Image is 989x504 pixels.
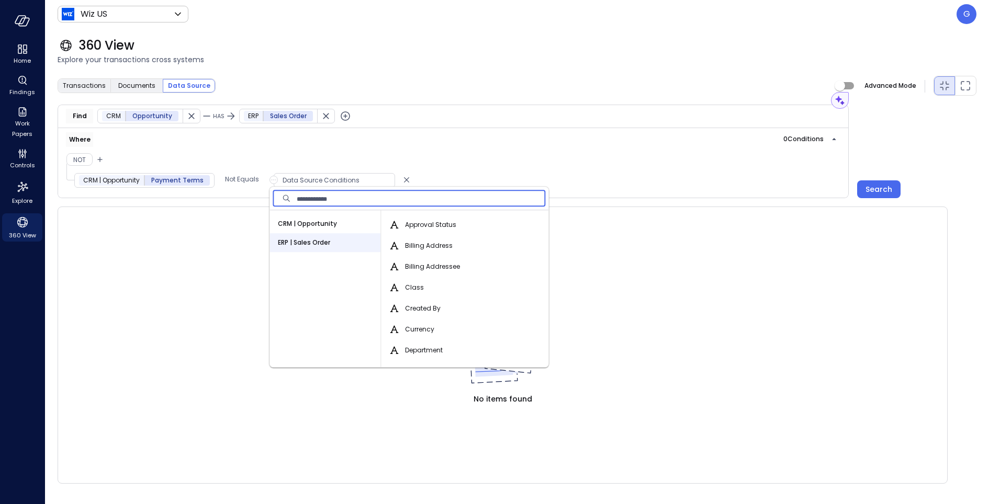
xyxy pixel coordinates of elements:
span: Opportunity [132,111,172,121]
div: Minimized view [938,79,951,92]
div: Delete [401,175,412,185]
div: Description [386,361,549,382]
p: G [963,8,970,20]
div: Department [386,340,549,361]
div: Explore [2,178,42,207]
div: Controls [2,146,42,171]
button: Billing Addressee [388,260,401,273]
button: Currency [388,323,401,336]
span: Explore [12,196,32,206]
span: Transactions [63,81,106,91]
div: Findings [2,73,42,98]
span: 360 View [9,230,36,240]
p: Not Equals [225,174,259,185]
div: Billing Address [386,235,549,256]
span: Sales Order [270,111,307,121]
span: Data Source [168,81,210,91]
button: Approval Status [388,219,401,231]
span: Billing Address [405,240,453,251]
span: 360 View [78,37,134,54]
span: Where [69,134,91,145]
div: Search [866,183,892,196]
span: Created By [405,303,441,314]
div: Home [2,42,42,67]
span: Advanced Mode [864,81,916,91]
span: Currency [405,324,434,335]
span: Controls [10,160,35,170]
span: CRM | Opportunity [83,175,140,186]
span: CRM [106,111,121,121]
button: Description [388,365,401,377]
span: Find [73,111,87,121]
span: Documents [118,81,155,91]
button: Not [66,153,93,166]
div: Class [386,277,549,298]
button: Billing Address [388,239,401,252]
div: Work Papers [2,105,42,140]
div: CRM | Opportunity [269,214,380,233]
p: Wiz US [81,8,107,20]
button: Class [388,281,401,294]
span: Payment Terms [151,175,204,186]
span: Work Papers [6,118,38,139]
div: Billing Addressee [386,256,549,277]
button: Created By [388,302,401,315]
span: 0 Condition s [783,134,824,143]
span: Department [405,345,443,356]
div: Currency [386,319,549,340]
div: Guy [957,4,976,24]
div: Maximized view [959,79,972,92]
span: Description [405,366,441,376]
div: 360 View [2,213,42,242]
button: Search [857,180,901,198]
span: ERP | Sales Order [278,237,330,248]
div: Approval Status [386,214,549,235]
span: Findings [9,87,35,97]
div: Created By [386,298,549,319]
span: Billing Addressee [405,261,460,272]
span: HAS [213,112,224,120]
span: Explore your transactions cross systems [58,54,976,65]
span: Approval Status [405,220,456,230]
span: No items found [474,393,532,405]
div: ERP | Sales Order [269,233,380,252]
span: ERP [248,111,259,121]
span: CRM | Opportunity [278,219,337,229]
span: Home [14,55,31,66]
img: Icon [62,8,74,20]
button: Department [388,344,401,357]
span: Data Source Conditions [274,175,395,186]
span: Class [405,282,424,293]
